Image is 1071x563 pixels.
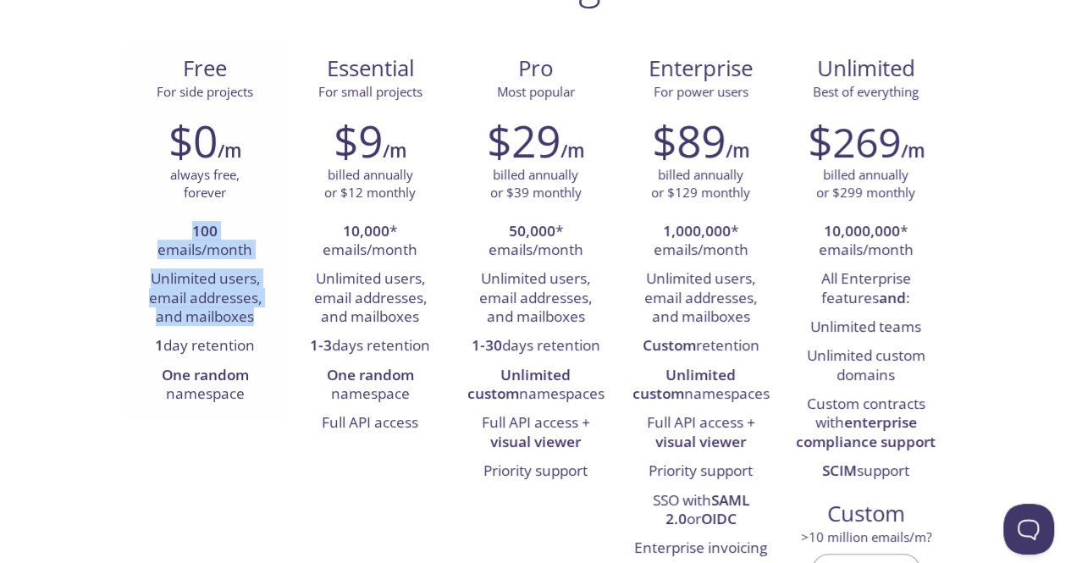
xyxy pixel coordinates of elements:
h6: /m [218,136,241,165]
strong: Unlimited custom [467,365,571,403]
li: Unlimited teams [796,313,936,342]
strong: Custom [643,335,696,355]
li: support [796,457,936,486]
p: always free, forever [170,166,240,202]
li: days retention [301,332,440,361]
li: Unlimited users, email addresses, and mailboxes [631,265,770,332]
li: SSO with or [631,487,770,535]
p: billed annually or $129 monthly [651,166,750,202]
h2: $ [808,115,901,166]
span: > 10 million emails/m? [801,528,931,545]
strong: 1-30 [472,335,502,355]
strong: enterprise compliance support [796,412,936,450]
li: * emails/month [301,218,440,266]
li: Unlimited custom domains [796,342,936,390]
span: For side projects [157,83,253,100]
span: Best of everything [813,83,919,100]
li: namespaces [466,362,605,410]
li: Unlimited users, email addresses, and mailboxes [135,265,275,332]
strong: SAML 2.0 [665,490,749,528]
span: Free [136,54,274,83]
strong: visual viewer [490,432,581,451]
h6: /m [383,136,406,165]
strong: 10,000 [343,221,389,240]
li: Priority support [466,457,605,486]
h2: $0 [168,115,218,166]
li: * emails/month [466,218,605,266]
h6: /m [901,136,925,165]
li: Priority support [631,457,770,486]
li: emails/month [135,218,275,266]
span: Unlimited [817,53,915,83]
strong: 10,000,000 [824,221,900,240]
li: All Enterprise features : [796,265,936,313]
h2: $29 [487,115,560,166]
li: Custom contracts with [796,390,936,457]
span: Pro [466,54,605,83]
strong: One random [162,365,249,384]
li: days retention [466,332,605,361]
li: * emails/month [631,218,770,266]
span: For small projects [318,83,422,100]
h2: $89 [652,115,726,166]
li: * emails/month [796,218,936,266]
h6: /m [726,136,749,165]
strong: 50,000 [509,221,555,240]
li: day retention [135,332,275,361]
span: Enterprise [632,54,770,83]
strong: 1 [155,335,163,355]
h2: $9 [334,115,383,166]
li: namespace [301,362,440,410]
strong: SCIM [822,461,857,480]
p: billed annually or $12 monthly [324,166,416,202]
strong: OIDC [701,509,737,528]
span: Essential [301,54,439,83]
li: retention [631,332,770,361]
strong: and [879,288,906,307]
p: billed annually or $299 monthly [816,166,915,202]
strong: 1,000,000 [663,221,731,240]
strong: 1-3 [310,335,332,355]
strong: One random [327,365,414,384]
strong: Unlimited custom [632,365,737,403]
p: billed annually or $39 monthly [490,166,582,202]
li: namespace [135,362,275,410]
li: Unlimited users, email addresses, and mailboxes [301,265,440,332]
li: Full API access [301,409,440,438]
span: Most popular [497,83,575,100]
iframe: Help Scout Beacon - Open [1003,504,1054,555]
strong: visual viewer [655,432,746,451]
span: Custom [797,500,935,528]
span: For power users [654,83,748,100]
h6: /m [560,136,584,165]
span: 269 [832,114,901,169]
li: namespaces [631,362,770,410]
li: Unlimited users, email addresses, and mailboxes [466,265,605,332]
li: Full API access + [466,409,605,457]
strong: 100 [192,221,218,240]
li: Enterprise invoicing [631,534,770,563]
li: Full API access + [631,409,770,457]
